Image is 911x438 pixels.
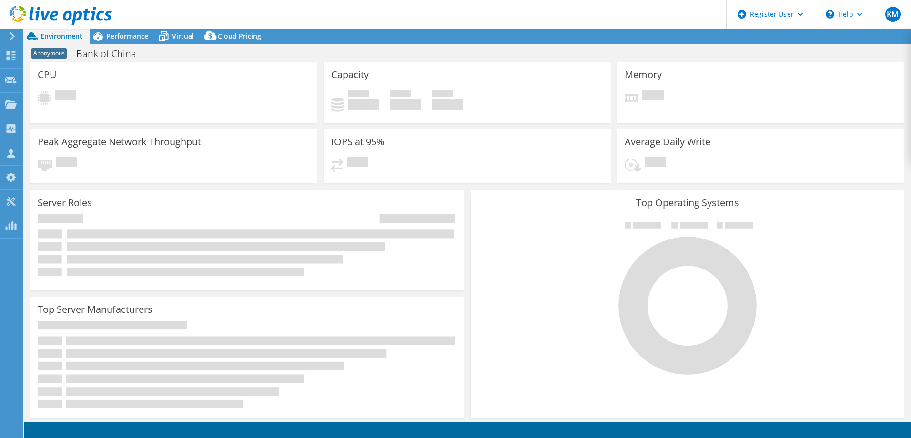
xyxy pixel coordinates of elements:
[38,137,201,147] h3: Peak Aggregate Network Throughput
[218,31,261,40] span: Cloud Pricing
[55,90,76,102] span: Pending
[826,10,834,19] svg: \n
[885,7,901,22] span: KM
[347,157,368,169] span: Pending
[172,31,194,40] span: Virtual
[432,90,453,99] span: Total
[38,304,152,315] h3: Top Server Manufacturers
[56,157,77,169] span: Pending
[31,48,67,59] span: Anonymous
[331,137,385,147] h3: IOPS at 95%
[38,198,92,208] h3: Server Roles
[390,90,411,99] span: Free
[106,31,148,40] span: Performance
[625,137,710,147] h3: Average Daily Write
[40,31,82,40] span: Environment
[432,99,463,109] h4: 0 GiB
[72,49,151,59] h1: Bank of China
[348,90,369,99] span: Used
[38,70,57,80] h3: CPU
[331,70,369,80] h3: Capacity
[642,90,664,102] span: Pending
[348,99,379,109] h4: 0 GiB
[478,198,897,208] h3: Top Operating Systems
[645,157,666,169] span: Pending
[625,70,662,80] h3: Memory
[390,99,421,109] h4: 0 GiB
